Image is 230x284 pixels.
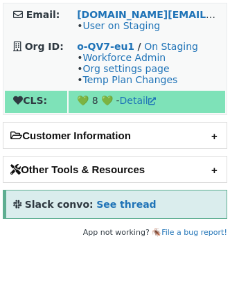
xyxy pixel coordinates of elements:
strong: CLS: [13,95,47,106]
strong: Email: [26,9,60,20]
h2: Customer Information [3,123,227,148]
strong: Slack convo: [25,199,94,210]
a: On Staging [144,41,198,52]
a: Detail [120,95,156,106]
footer: App not working? 🪳 [3,226,227,240]
a: See thread [96,199,156,210]
span: • • • [77,52,177,85]
a: Workforce Admin [82,52,166,63]
span: • [77,20,160,31]
a: File a bug report! [161,228,227,237]
a: o-QV7-eu1 [77,41,134,52]
h2: Other Tools & Resources [3,157,227,182]
strong: Org ID: [25,41,64,52]
a: User on Staging [82,20,160,31]
a: Org settings page [82,63,169,74]
a: Temp Plan Changes [82,74,177,85]
td: 💚 8 💚 - [69,91,225,113]
strong: / [138,41,141,52]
